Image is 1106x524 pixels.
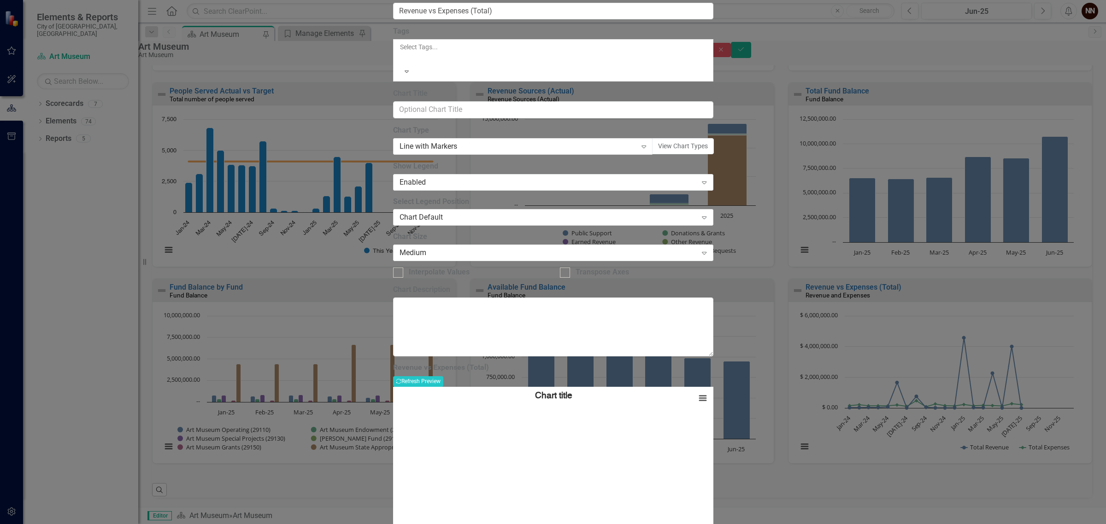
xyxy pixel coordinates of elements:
label: Chart Description [393,285,713,295]
div: Medium [400,248,697,258]
h3: Revenue vs Expenses (Total) [393,363,713,372]
label: Select Legend Position [393,197,713,207]
div: Chart Default [400,212,697,223]
div: Interpolate Values [409,267,470,278]
button: View Chart Types [652,138,714,154]
label: Chart Title [393,88,713,99]
label: Tags [393,26,713,37]
button: Refresh Preview [393,376,443,386]
div: Transpose Axes [576,267,629,278]
label: Show Legend [393,161,713,172]
label: Chart Size [393,232,713,242]
div: Select Tags... [400,42,706,52]
div: Line with Markers [400,141,637,151]
label: Chart Type [393,125,713,136]
button: View chart menu, Chart title [696,392,709,405]
div: Enabled [400,177,697,187]
text: Chart title [535,391,572,400]
input: Optional Chart Title [393,101,713,118]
